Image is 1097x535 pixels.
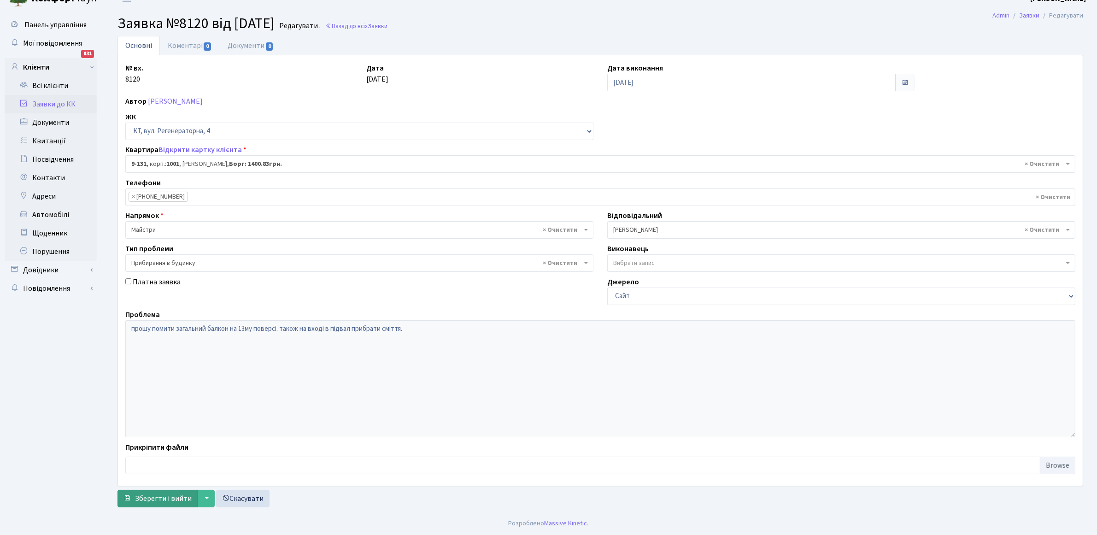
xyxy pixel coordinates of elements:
[607,210,662,221] label: Відповідальний
[117,13,275,34] span: Заявка №8120 від [DATE]
[131,259,582,268] span: Прибирання в будинку
[5,95,97,113] a: Заявки до КК
[117,36,160,55] a: Основні
[125,243,173,254] label: Тип проблеми
[5,16,97,34] a: Панель управління
[117,490,198,507] button: Зберегти і вийти
[607,63,663,74] label: Дата виконання
[81,50,94,58] div: 831
[204,42,211,51] span: 0
[359,63,600,91] div: [DATE]
[5,58,97,76] a: Клієнти
[148,96,203,106] a: [PERSON_NAME]
[5,76,97,95] a: Всі клієнти
[1039,11,1083,21] li: Редагувати
[125,320,1075,437] textarea: прошу помити загальний балкон на 13му поверсі. також на вході в підвал прибрати сміття.
[5,113,97,132] a: Документи
[131,159,147,169] b: 9-131
[613,225,1064,235] span: Навроцька Ю.В.
[125,254,593,272] span: Прибирання в будинку
[607,276,639,288] label: Джерело
[125,210,164,221] label: Напрямок
[125,96,147,107] label: Автор
[125,63,143,74] label: № вх.
[129,192,188,202] li: (050) 227-10-35
[613,259,655,268] span: Вибрати запис
[607,221,1075,239] span: Навроцька Ю.В.
[5,224,97,242] a: Щоденник
[5,242,97,261] a: Порушення
[5,34,97,53] a: Мої повідомлення831
[5,187,97,206] a: Адреси
[1025,225,1059,235] span: Видалити всі елементи
[325,22,387,30] a: Назад до всіхЗаявки
[125,155,1075,173] span: <b>9-131</b>, корп.: <b>1001</b>, Сидоренко Марія Юріївна, <b>Борг: 1400.83грн.</b>
[125,144,246,155] label: Квартира
[125,112,136,123] label: ЖК
[132,192,135,201] span: ×
[23,38,82,48] span: Мої повідомлення
[543,259,577,268] span: Видалити всі елементи
[158,145,242,155] a: Відкрити картку клієнта
[131,159,1064,169] span: <b>9-131</b>, корп.: <b>1001</b>, Сидоренко Марія Юріївна, <b>Борг: 1400.83грн.</b>
[131,225,582,235] span: Майстри
[220,36,282,55] a: Документи
[543,225,577,235] span: Видалити всі елементи
[125,309,160,320] label: Проблема
[118,63,359,91] div: 8120
[1025,159,1059,169] span: Видалити всі елементи
[5,206,97,224] a: Автомобілі
[125,442,188,453] label: Прикріпити файли
[160,36,220,55] a: Коментарі
[5,169,97,187] a: Контакти
[1036,193,1070,202] span: Видалити всі елементи
[5,150,97,169] a: Посвідчення
[607,243,649,254] label: Виконавець
[992,11,1009,20] a: Admin
[166,159,179,169] b: 1001
[133,276,181,288] label: Платна заявка
[5,132,97,150] a: Квитанції
[277,22,321,30] small: Редагувати .
[1019,11,1039,20] a: Заявки
[135,494,192,504] span: Зберегти і вийти
[979,6,1097,25] nav: breadcrumb
[229,159,282,169] b: Борг: 1400.83грн.
[545,518,587,528] a: Massive Kinetic
[5,261,97,279] a: Довідники
[509,518,589,529] div: Розроблено .
[368,22,387,30] span: Заявки
[366,63,384,74] label: Дата
[216,490,270,507] a: Скасувати
[5,279,97,298] a: Повідомлення
[125,221,593,239] span: Майстри
[125,177,161,188] label: Телефони
[24,20,87,30] span: Панель управління
[266,42,273,51] span: 0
